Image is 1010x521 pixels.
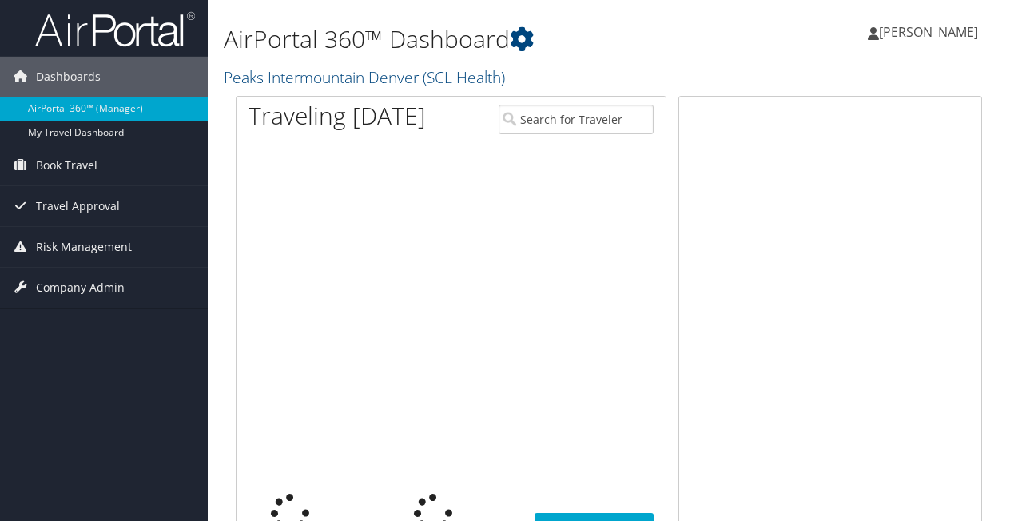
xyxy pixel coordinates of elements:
img: airportal-logo.png [35,10,195,48]
span: Book Travel [36,145,97,185]
span: Company Admin [36,268,125,308]
input: Search for Traveler [499,105,654,134]
h1: AirPortal 360™ Dashboard [224,22,738,56]
span: [PERSON_NAME] [879,23,978,41]
span: Risk Management [36,227,132,267]
a: [PERSON_NAME] [868,8,994,56]
a: Peaks Intermountain Denver (SCL Health) [224,66,509,88]
h1: Traveling [DATE] [249,99,426,133]
span: Dashboards [36,57,101,97]
span: Travel Approval [36,186,120,226]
